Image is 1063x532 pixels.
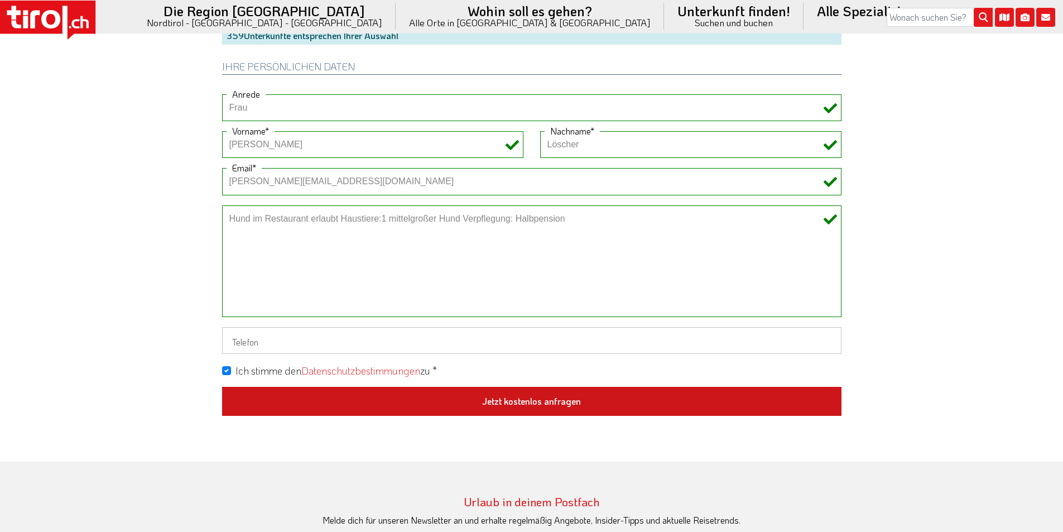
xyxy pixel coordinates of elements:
h3: Urlaub in deinem Postfach [222,495,841,508]
small: Nordtirol - [GEOGRAPHIC_DATA] - [GEOGRAPHIC_DATA] [147,18,382,27]
a: Datenschutzbestimmungen [301,364,420,377]
div: Melde dich für unseren Newsletter an und erhalte regelmäßig Angebote, Insider-Tipps und aktuelle ... [222,514,841,526]
i: Kontakt [1036,8,1055,27]
label: Ich stimme den zu * [235,364,437,378]
h2: Ihre persönlichen Daten [222,61,841,75]
i: Fotogalerie [1016,8,1035,27]
small: Alle Orte in [GEOGRAPHIC_DATA] & [GEOGRAPHIC_DATA] [409,18,651,27]
i: Karte öffnen [995,8,1014,27]
button: Jetzt kostenlos anfragen [222,387,841,416]
small: Suchen und buchen [677,18,790,27]
input: Wonach suchen Sie? [887,8,993,27]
